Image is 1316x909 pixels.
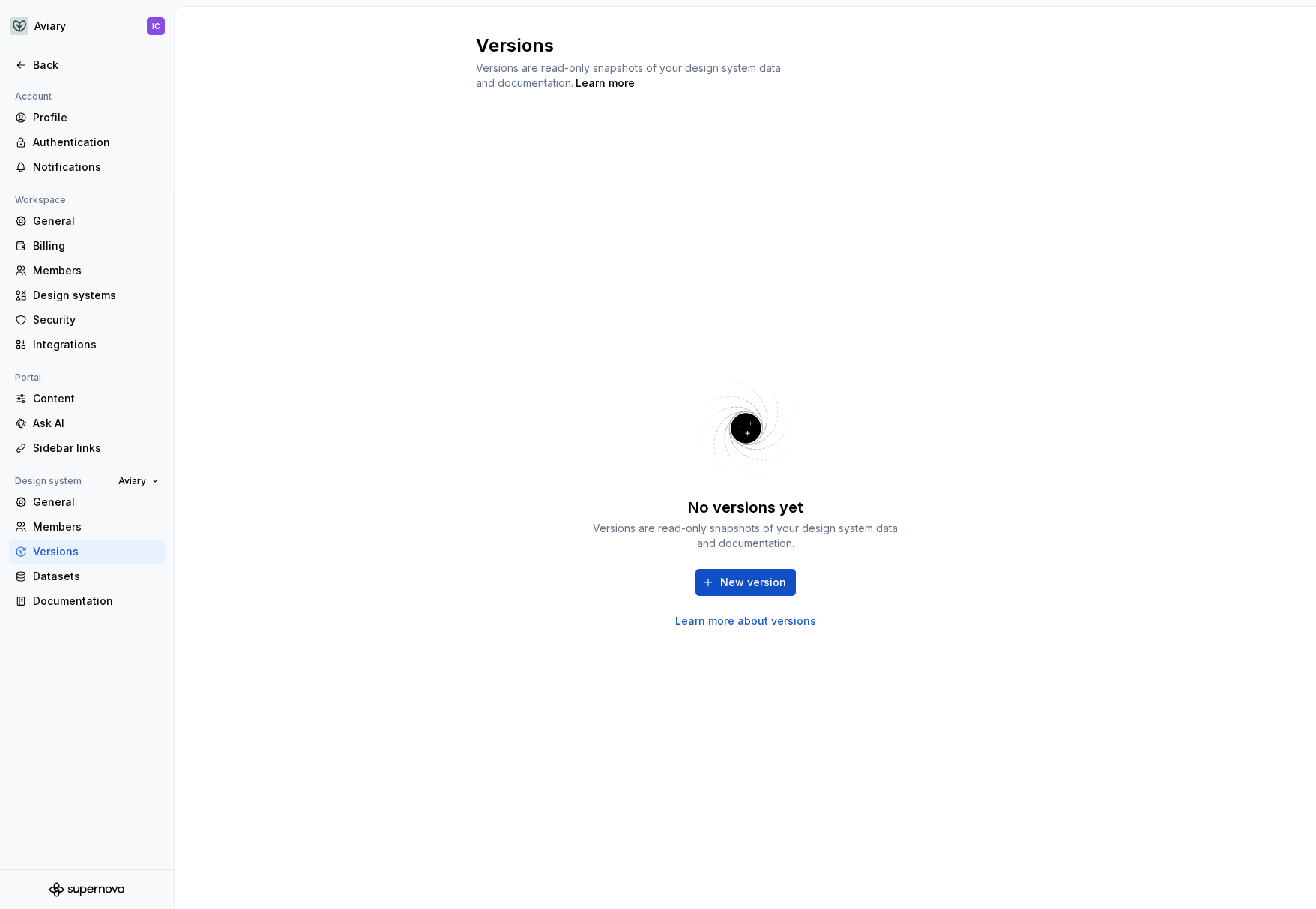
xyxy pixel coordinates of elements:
div: No versions yet [688,497,803,518]
div: Back [33,58,159,73]
div: Members [33,263,159,278]
span: . [573,78,637,89]
div: Versions are read-only snapshots of your design system data and documentation. [588,521,903,551]
a: Learn more [576,76,635,91]
div: Profile [33,110,159,125]
a: General [9,209,165,233]
a: Documentation [9,589,165,613]
div: Versions [33,544,159,559]
img: 256e2c79-9abd-4d59-8978-03feab5a3943.png [10,17,28,35]
a: Profile [9,106,165,130]
div: Aviary [34,19,66,34]
div: IC [152,20,160,32]
div: Billing [33,238,159,253]
svg: Supernova Logo [49,882,124,897]
span: Versions are read-only snapshots of your design system data and documentation. [476,61,781,89]
div: General [33,214,159,229]
div: Documentation [33,594,159,608]
div: General [33,495,159,510]
div: Sidebar links [33,441,159,456]
a: Back [9,53,165,77]
a: Ask AI [9,411,165,435]
a: Billing [9,234,165,258]
div: Datasets [33,569,159,584]
button: New version [695,569,796,596]
div: Portal [9,369,47,387]
div: Integrations [33,337,159,352]
div: Account [9,88,58,106]
div: Content [33,391,159,406]
a: Design systems [9,283,165,307]
div: Ask AI [33,416,159,431]
div: Notifications [33,160,159,175]
span: New version [720,575,786,590]
a: Datasets [9,564,165,588]
div: Workspace [9,191,72,209]
h2: Versions [476,34,997,58]
div: Authentication [33,135,159,150]
span: Aviary [118,475,146,487]
div: Design systems [33,288,159,303]
button: AviaryIC [3,10,171,43]
a: Integrations [9,333,165,357]
a: Notifications [9,155,165,179]
a: Versions [9,540,165,564]
a: Content [9,387,165,411]
div: Members [33,519,159,534]
div: Design system [9,472,88,490]
a: Learn more about versions [675,614,816,629]
a: Authentication [9,130,165,154]
a: General [9,490,165,514]
a: Members [9,515,165,539]
a: Security [9,308,165,332]
a: Sidebar links [9,436,165,460]
a: Members [9,259,165,283]
div: Security [33,312,159,327]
